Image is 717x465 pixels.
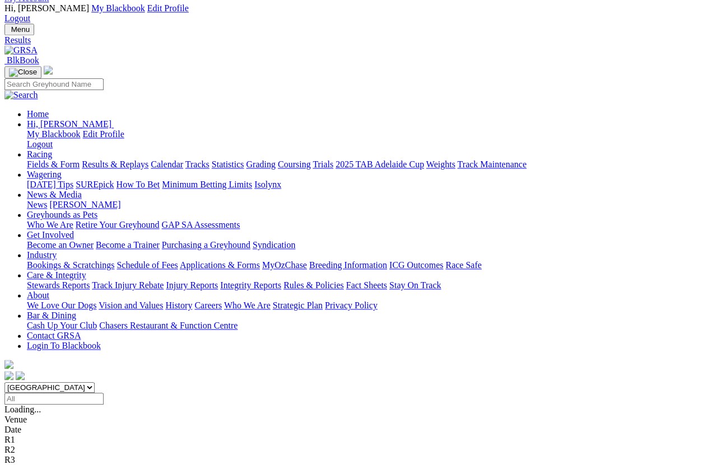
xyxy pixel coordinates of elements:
[4,78,104,90] input: Search
[11,25,30,34] span: Menu
[4,360,13,369] img: logo-grsa-white.png
[389,280,441,290] a: Stay On Track
[76,180,114,189] a: SUREpick
[4,435,713,445] div: R1
[16,371,25,380] img: twitter.svg
[27,210,97,219] a: Greyhounds as Pets
[82,159,148,169] a: Results & Replays
[4,45,38,55] img: GRSA
[27,200,713,210] div: News & Media
[194,300,222,310] a: Careers
[313,159,333,169] a: Trials
[27,119,114,129] a: Hi, [PERSON_NAME]
[49,200,120,209] a: [PERSON_NAME]
[27,170,62,179] a: Wagering
[166,280,218,290] a: Injury Reports
[27,290,49,300] a: About
[27,129,81,139] a: My Blackbook
[4,24,34,35] button: Toggle navigation
[151,159,183,169] a: Calendar
[27,159,713,170] div: Racing
[4,55,39,65] a: BlkBook
[27,321,97,330] a: Cash Up Your Club
[273,300,323,310] a: Strategic Plan
[27,240,713,250] div: Get Involved
[27,341,101,350] a: Login To Blackbook
[212,159,244,169] a: Statistics
[27,129,713,149] div: Hi, [PERSON_NAME]
[426,159,455,169] a: Weights
[27,230,74,239] a: Get Involved
[7,55,39,65] span: BlkBook
[458,159,527,169] a: Track Maintenance
[185,159,209,169] a: Tracks
[27,190,82,199] a: News & Media
[336,159,424,169] a: 2025 TAB Adelaide Cup
[4,371,13,380] img: facebook.svg
[27,149,52,159] a: Racing
[4,3,713,24] div: My Account
[389,260,443,270] a: ICG Outcomes
[27,260,114,270] a: Bookings & Scratchings
[9,68,37,77] img: Close
[27,220,713,230] div: Greyhounds as Pets
[283,280,344,290] a: Rules & Policies
[346,280,387,290] a: Fact Sheets
[262,260,307,270] a: MyOzChase
[27,300,96,310] a: We Love Our Dogs
[27,331,81,340] a: Contact GRSA
[4,13,30,23] a: Logout
[147,3,189,13] a: Edit Profile
[27,139,53,149] a: Logout
[117,180,160,189] a: How To Bet
[27,240,94,250] a: Become an Owner
[27,311,76,320] a: Bar & Dining
[27,270,86,280] a: Care & Integrity
[246,159,276,169] a: Grading
[4,455,713,465] div: R3
[44,65,53,74] img: logo-grsa-white.png
[27,250,57,260] a: Industry
[96,240,160,250] a: Become a Trainer
[162,240,250,250] a: Purchasing a Greyhound
[27,220,73,229] a: Who We Are
[4,3,89,13] span: Hi, [PERSON_NAME]
[4,35,713,45] a: Results
[92,280,164,290] a: Track Injury Rebate
[27,180,73,189] a: [DATE] Tips
[76,220,160,229] a: Retire Your Greyhound
[180,260,260,270] a: Applications & Forms
[278,159,311,169] a: Coursing
[4,415,713,425] div: Venue
[27,280,90,290] a: Stewards Reports
[4,66,41,78] button: Toggle navigation
[253,240,295,250] a: Syndication
[220,280,281,290] a: Integrity Reports
[99,300,163,310] a: Vision and Values
[4,425,713,435] div: Date
[27,180,713,190] div: Wagering
[224,300,271,310] a: Who We Are
[117,260,178,270] a: Schedule of Fees
[309,260,387,270] a: Breeding Information
[27,300,713,311] div: About
[27,321,713,331] div: Bar & Dining
[27,119,111,129] span: Hi, [PERSON_NAME]
[27,260,713,270] div: Industry
[254,180,281,189] a: Isolynx
[4,393,104,405] input: Select date
[4,405,41,414] span: Loading...
[165,300,192,310] a: History
[91,3,145,13] a: My Blackbook
[27,109,49,119] a: Home
[162,180,252,189] a: Minimum Betting Limits
[162,220,240,229] a: GAP SA Assessments
[83,129,124,139] a: Edit Profile
[325,300,378,310] a: Privacy Policy
[27,200,47,209] a: News
[27,280,713,290] div: Care & Integrity
[99,321,238,330] a: Chasers Restaurant & Function Centre
[4,445,713,455] div: R2
[4,90,38,100] img: Search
